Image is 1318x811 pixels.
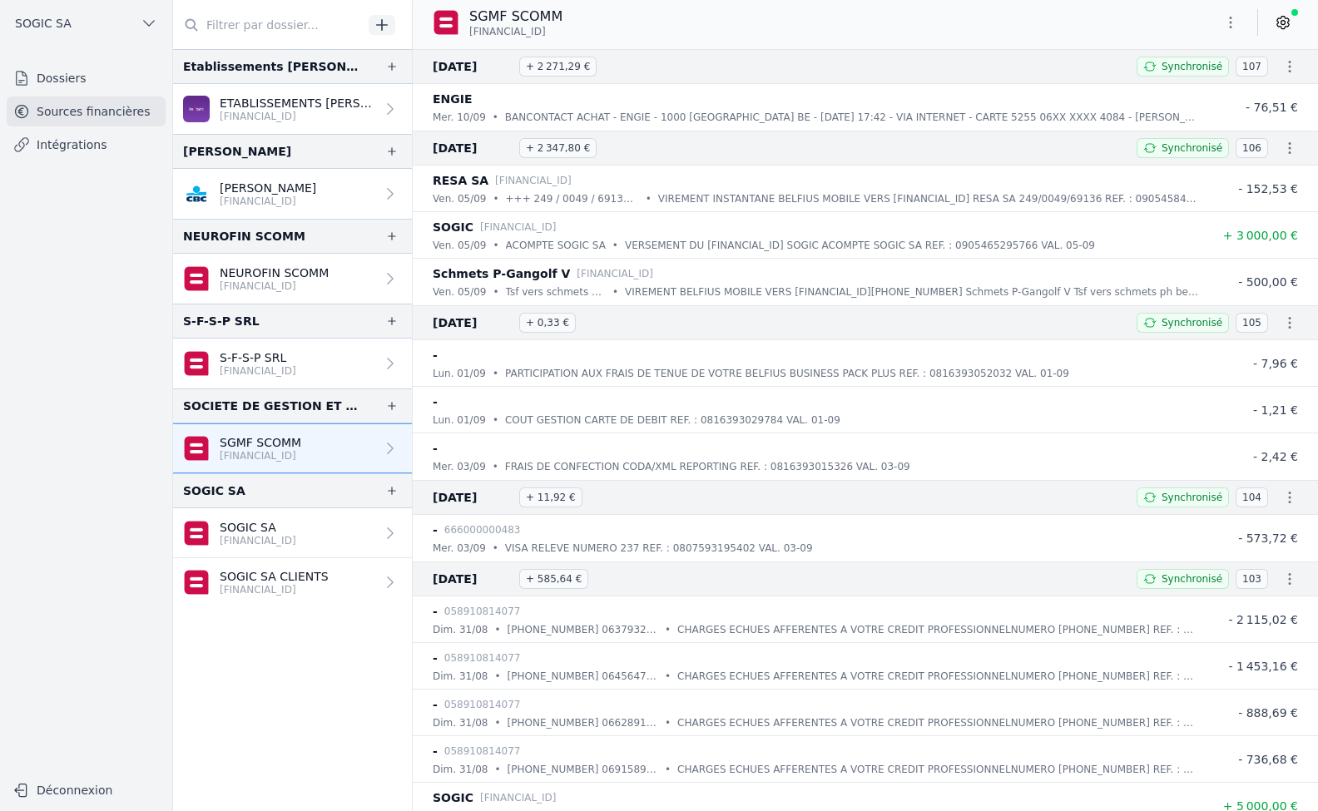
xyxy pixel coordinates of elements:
[220,95,375,111] p: ETABLISSEMENTS [PERSON_NAME] & F
[444,743,521,759] p: 058910814077
[1162,316,1222,329] span: Synchronisé
[493,365,498,382] div: •
[433,171,488,190] p: RESA SA
[433,9,459,36] img: belfius-1.png
[183,311,260,331] div: S-F-S-P SRL
[433,761,488,778] p: dim. 31/08
[173,339,412,388] a: S-F-S-P SRL [FINANCIAL_ID]
[1236,313,1268,333] span: 105
[494,715,500,731] div: •
[183,180,210,207] img: CBC_CREGBEBB.png
[183,350,210,377] img: belfius-1.png
[506,237,606,254] p: ACOMPTE SOGIC SA
[444,696,521,713] p: 058910814077
[220,364,296,378] p: [FINANCIAL_ID]
[173,423,412,473] a: SGMF SCOMM [FINANCIAL_ID]
[505,540,813,556] p: VISA RELEVE NUMERO 237 REF. : 0807593195402 VAL. 03-09
[519,313,576,333] span: + 0,33 €
[677,715,1198,731] p: CHARGES ECHUES AFFERENTES A VOTRE CREDIT PROFESSIONNELNUMERO [PHONE_NUMBER] REF. : 0804991029455 ...
[665,621,671,638] div: •
[183,520,210,546] img: belfius-1.png
[433,741,438,761] p: -
[220,534,296,547] p: [FINANCIAL_ID]
[433,412,486,428] p: lun. 01/09
[505,412,840,428] p: COUT GESTION CARTE DE DEBIT REF. : 0816393029784 VAL. 01-09
[183,226,305,246] div: NEUROFIN SCOMM
[433,601,438,621] p: -
[444,603,521,620] p: 058910814077
[1162,60,1222,73] span: Synchronisé
[433,695,438,715] p: -
[433,648,438,668] p: -
[220,449,301,462] p: [FINANCIAL_ID]
[433,264,570,284] p: Schmets P-Gangolf V
[433,487,513,507] span: [DATE]
[7,63,166,93] a: Dossiers
[220,434,301,451] p: SGMF SCOMM
[173,254,412,304] a: NEUROFIN SCOMM [FINANCIAL_ID]
[1236,57,1268,77] span: 107
[495,172,572,189] p: [FINANCIAL_ID]
[433,392,438,412] p: -
[444,650,521,666] p: 058910814077
[480,219,557,235] p: [FINANCIAL_ID]
[433,715,488,731] p: dim. 31/08
[433,89,473,109] p: ENGIE
[173,508,412,558] a: SOGIC SA [FINANCIAL_ID]
[183,141,291,161] div: [PERSON_NAME]
[433,621,488,638] p: dim. 31/08
[433,190,486,207] p: ven. 05/09
[493,458,498,475] div: •
[1238,753,1298,766] span: - 736,68 €
[183,96,210,122] img: BEOBANK_CTBKBEBX.png
[444,522,521,538] p: 666000000483
[1162,572,1222,586] span: Synchronisé
[7,96,166,126] a: Sources financières
[665,668,671,685] div: •
[433,284,486,300] p: ven. 05/09
[220,583,329,596] p: [FINANCIAL_ID]
[220,195,316,208] p: [FINANCIAL_ID]
[220,110,375,123] p: [FINANCIAL_ID]
[494,668,500,685] div: •
[665,761,671,778] div: •
[1246,101,1298,114] span: - 76,51 €
[493,190,498,207] div: •
[183,481,245,501] div: SOGIC SA
[173,169,412,219] a: [PERSON_NAME] [FINANCIAL_ID]
[1253,450,1298,463] span: - 2,42 €
[183,57,359,77] div: Etablissements [PERSON_NAME] et fils [PERSON_NAME]
[494,761,500,778] div: •
[577,265,653,282] p: [FINANCIAL_ID]
[505,109,1198,126] p: BANCONTACT ACHAT - ENGIE - 1000 [GEOGRAPHIC_DATA] BE - [DATE] 17:42 - VIA INTERNET - CARTE 5255 0...
[1236,138,1268,158] span: 106
[183,569,210,596] img: belfius-1.png
[433,57,513,77] span: [DATE]
[433,668,488,685] p: dim. 31/08
[1238,182,1298,195] span: - 152,53 €
[493,412,498,428] div: •
[433,520,438,540] p: -
[433,438,438,458] p: -
[677,761,1198,778] p: CHARGES ECHUES AFFERENTES A VOTRE CREDIT PROFESSIONNELNUMERO [PHONE_NUMBER] REF. : 0804991038656 ...
[220,519,296,536] p: SOGIC SA
[220,568,329,585] p: SOGIC SA CLIENTS
[433,109,486,126] p: mer. 10/09
[433,313,513,333] span: [DATE]
[220,180,316,196] p: [PERSON_NAME]
[1253,403,1298,417] span: - 1,21 €
[15,15,72,32] span: SOGIC SA
[646,190,652,207] div: •
[677,621,1198,638] p: CHARGES ECHUES AFFERENTES A VOTRE CREDIT PROFESSIONNELNUMERO [PHONE_NUMBER] REF. : 0804991022680 ...
[1238,532,1298,545] span: - 573,72 €
[480,789,557,806] p: [FINANCIAL_ID]
[625,284,1198,300] p: VIREMENT BELFIUS MOBILE VERS [FINANCIAL_ID][PHONE_NUMBER] Schmets P-Gangolf V Tsf vers schmets ph...
[433,540,486,556] p: mer. 03/09
[1228,660,1298,673] span: - 1 453,16 €
[220,265,329,281] p: NEUROFIN SCOMM
[519,569,588,589] span: + 585,64 €
[508,761,658,778] p: [PHONE_NUMBER] 0691589-3475124
[183,265,210,292] img: belfius-1.png
[173,84,412,134] a: ETABLISSEMENTS [PERSON_NAME] & F [FINANCIAL_ID]
[433,217,473,237] p: SOGIC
